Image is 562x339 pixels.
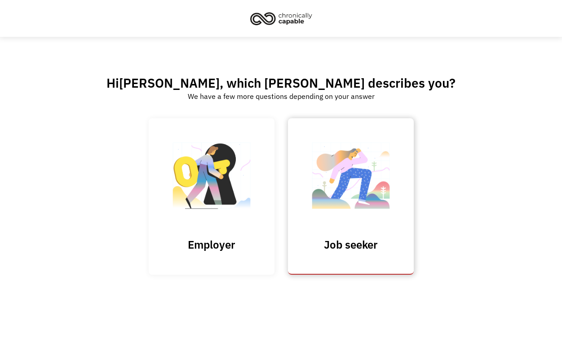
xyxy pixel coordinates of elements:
[248,9,315,28] img: Chronically Capable logo
[306,238,396,251] h3: Job seeker
[119,75,220,91] span: [PERSON_NAME]
[106,75,456,91] h2: Hi , which [PERSON_NAME] describes you?
[288,118,414,274] a: Job seeker
[188,91,375,102] div: We have a few more questions depending on your answer
[149,118,274,275] input: Submit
